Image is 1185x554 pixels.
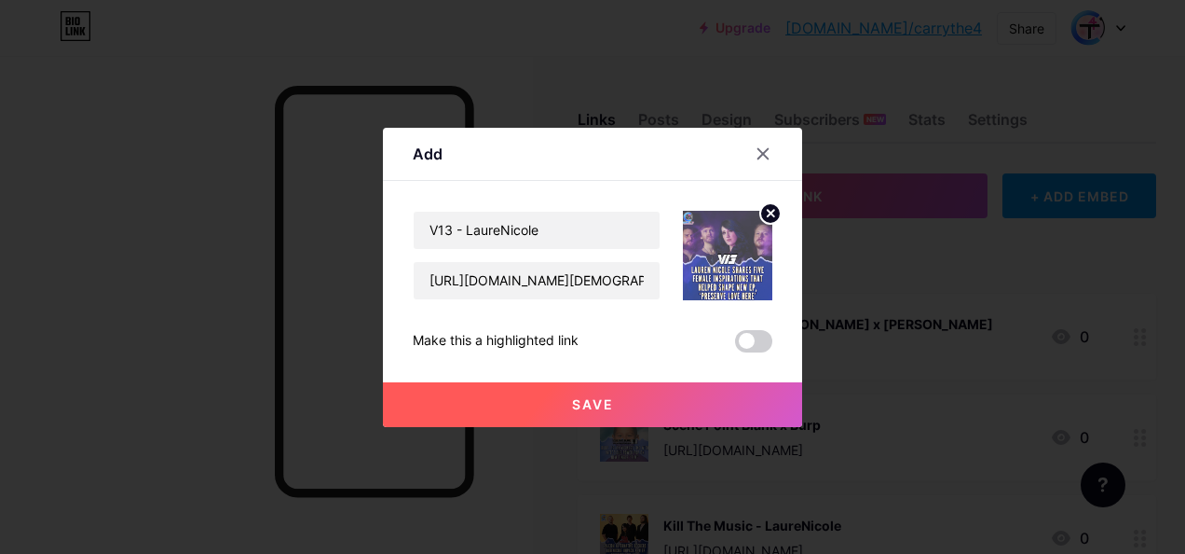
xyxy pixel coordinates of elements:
[683,211,772,300] img: link_thumbnail
[413,330,579,353] div: Make this a highlighted link
[413,143,443,165] div: Add
[414,212,660,249] input: Title
[383,382,802,427] button: Save
[572,396,614,412] span: Save
[414,262,660,299] input: URL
